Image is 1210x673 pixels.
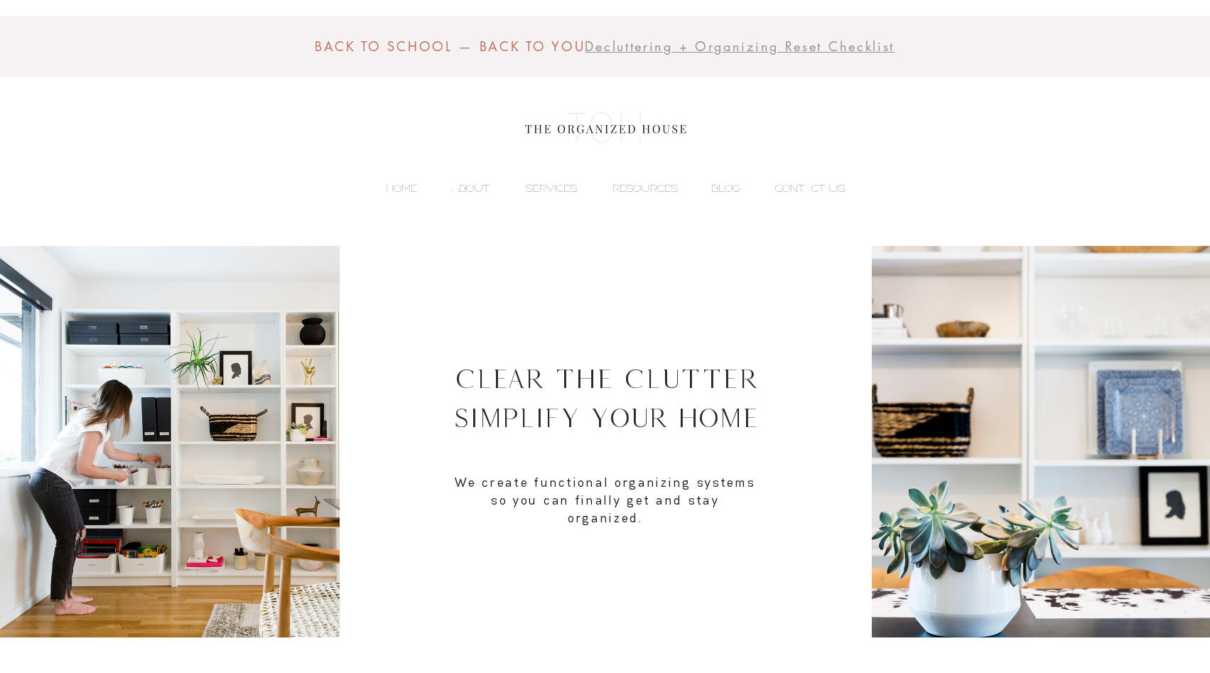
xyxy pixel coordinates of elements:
a: CONTACT US [747,178,852,199]
span: Clear The Clutter Simplify Your Home [453,363,759,434]
a: HOME [358,178,424,199]
p: BLOG [704,178,747,199]
img: the organized house [519,99,693,156]
a: RESOURCES [584,178,685,199]
p: HOME [379,178,424,199]
nav: Site [358,178,852,199]
a: Decluttering + Organizing Reset Checklist [585,38,895,55]
p: RESOURCES [605,178,685,199]
p: ABOUT [444,178,497,199]
p: CONTACT US [768,178,852,199]
p: SERVICES [519,178,584,199]
p: We create functional organizing systems so you can finally get and stay organized. [453,473,758,527]
span: BACK TO SCHOOL — BACK TO YOU [315,38,585,55]
a: BLOG [685,178,747,199]
a: ABOUT [424,178,497,199]
a: SERVICES [497,178,584,199]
